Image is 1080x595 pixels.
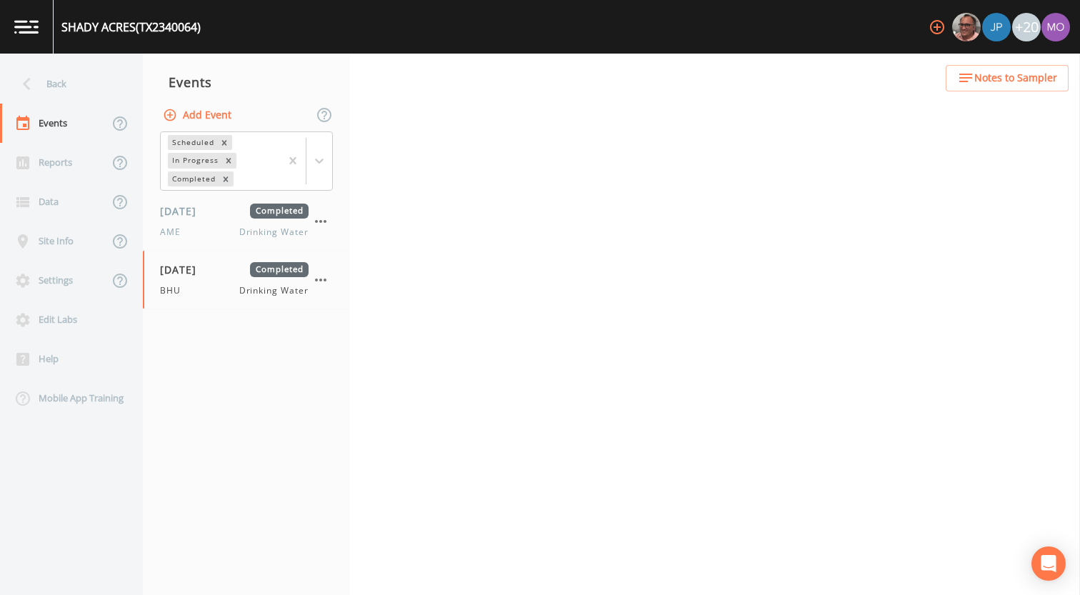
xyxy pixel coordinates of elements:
span: Completed [250,262,309,277]
span: [DATE] [160,262,206,277]
img: 41241ef155101aa6d92a04480b0d0000 [982,13,1011,41]
div: Joshua gere Paul [981,13,1011,41]
div: +20 [1012,13,1041,41]
div: Mike Franklin [951,13,981,41]
div: Events [143,64,350,100]
button: Add Event [160,102,237,129]
button: Notes to Sampler [946,65,1069,91]
div: Remove In Progress [221,153,236,168]
img: 4e251478aba98ce068fb7eae8f78b90c [1041,13,1070,41]
span: Drinking Water [239,226,309,239]
span: BHU [160,284,189,297]
span: AME [160,226,189,239]
span: Drinking Water [239,284,309,297]
div: In Progress [168,153,221,168]
span: Notes to Sampler [974,69,1057,87]
span: Completed [250,204,309,219]
div: Remove Scheduled [216,135,232,150]
div: Remove Completed [218,171,234,186]
img: e2d790fa78825a4bb76dcb6ab311d44c [952,13,981,41]
div: Open Intercom Messenger [1031,546,1066,581]
div: Completed [168,171,218,186]
a: [DATE]CompletedAMEDrinking Water [143,192,350,251]
span: [DATE] [160,204,206,219]
div: SHADY ACRES (TX2340064) [61,19,201,36]
a: [DATE]CompletedBHUDrinking Water [143,251,350,309]
div: Scheduled [168,135,216,150]
img: logo [14,20,39,34]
